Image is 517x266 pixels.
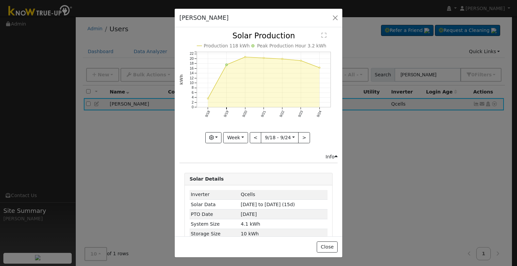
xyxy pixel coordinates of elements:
text: kWh [179,75,184,85]
text: Peak Production Hour 3.2 kWh [257,43,326,49]
td: System Size [189,219,240,229]
text: 2 [192,101,194,104]
span: [DATE] to [DATE] (15d) [241,202,295,207]
circle: onclick="" [244,56,246,58]
text: 9/20 [242,110,248,118]
text: 20 [190,57,194,61]
td: Inverter [189,190,240,200]
button: Close [317,241,337,253]
text:  [321,32,326,38]
button: 9/18 - 9/24 [261,132,299,144]
span: [DATE] [241,212,257,217]
text: 4 [192,96,194,99]
text: 9/22 [279,110,285,118]
text: Production 118 kWh [204,43,250,49]
strong: Solar Details [189,176,223,182]
text: 9/21 [260,110,267,118]
text: 0 [192,105,194,109]
td: PTO Date [189,210,240,219]
circle: onclick="" [300,60,302,61]
h5: [PERSON_NAME] [179,13,229,22]
circle: onclick="" [207,98,209,99]
text: 10 [190,81,194,85]
text: Solar Production [233,31,295,40]
circle: onclick="" [282,58,283,60]
span: 10 kWh [241,231,258,236]
text: 22 [190,52,194,56]
text: 8 [192,86,194,90]
span: ID: 1542, authorized: 09/11/25 [241,192,255,197]
text: 18 [190,62,194,65]
button: Week [223,132,248,144]
text: 16 [190,67,194,70]
button: > [298,132,310,144]
text: 14 [190,71,194,75]
circle: onclick="" [226,64,228,66]
td: Storage Size [189,229,240,239]
div: Info [325,153,338,160]
text: 9/23 [298,110,304,118]
td: Solar Data [189,199,240,209]
circle: onclick="" [319,67,320,68]
text: 6 [192,91,194,94]
button: < [250,132,262,144]
text: 9/24 [316,110,322,118]
text: 9/19 [223,110,230,118]
text: 12 [190,76,194,80]
circle: onclick="" [263,57,264,59]
span: 4.1 kWh [241,221,260,227]
text: 9/18 [205,110,211,118]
